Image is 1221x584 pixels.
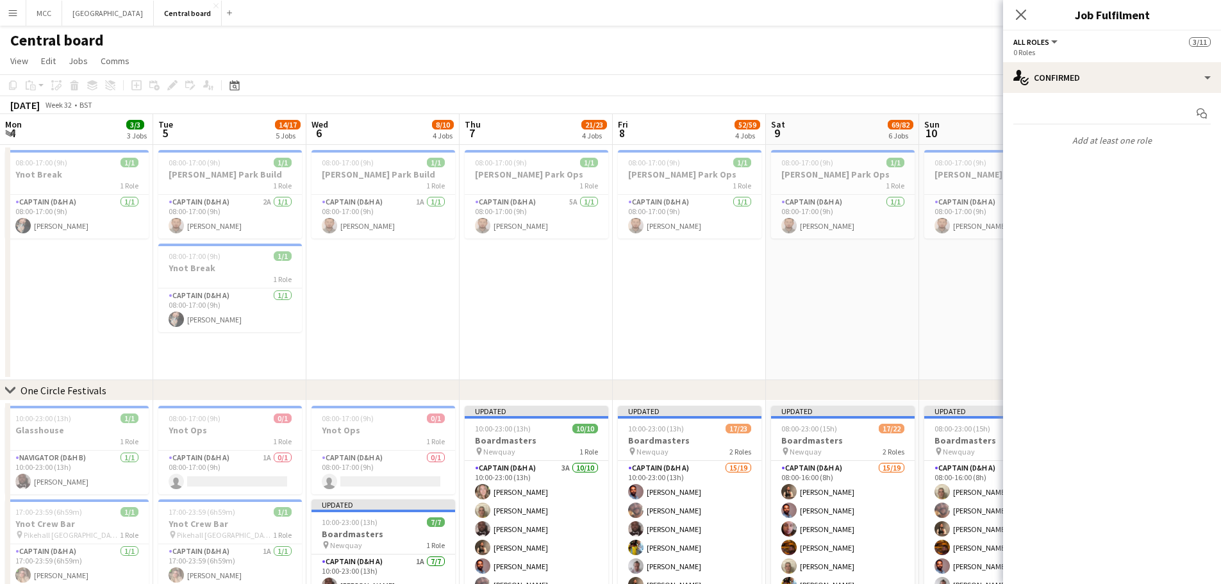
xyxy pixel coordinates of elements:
div: 08:00-17:00 (9h)1/1[PERSON_NAME] Park Ops1 RoleCaptain (D&H A)1/108:00-17:00 (9h)[PERSON_NAME] [618,150,761,238]
div: 5 Jobs [276,131,300,140]
span: 10:00-23:00 (13h) [475,424,531,433]
span: 10:00-23:00 (13h) [322,517,378,527]
span: 1/1 [120,413,138,423]
p: Add at least one role [1003,129,1221,151]
app-card-role: Captain (D&H A)1/108:00-17:00 (9h)[PERSON_NAME] [771,195,915,238]
span: 1/1 [580,158,598,167]
app-job-card: 08:00-17:00 (9h)1/1Ynot Break1 RoleCaptain (D&H A)1/108:00-17:00 (9h)[PERSON_NAME] [158,244,302,332]
div: Confirmed [1003,62,1221,93]
span: Thu [465,119,481,130]
h3: Glasshouse [5,424,149,436]
h3: Boardmasters [311,528,455,540]
div: Updated [924,406,1068,416]
a: View [5,53,33,69]
span: 08:00-23:00 (15h) [781,424,837,433]
span: 1 Role [733,181,751,190]
span: 69/82 [888,120,913,129]
span: 08:00-17:00 (9h) [169,413,220,423]
span: 10:00-23:00 (13h) [628,424,684,433]
app-job-card: 08:00-17:00 (9h)1/1Ynot Break1 RoleCaptain (D&H A)1/108:00-17:00 (9h)[PERSON_NAME] [5,150,149,238]
span: 4 [3,126,22,140]
span: Mon [5,119,22,130]
span: 08:00-17:00 (9h) [169,158,220,167]
span: 1 Role [273,274,292,284]
span: 1 Role [579,181,598,190]
a: Comms [96,53,135,69]
span: 1/1 [274,251,292,261]
app-card-role: Captain (D&H A)1A0/108:00-17:00 (9h) [158,451,302,494]
app-job-card: 08:00-17:00 (9h)0/1Ynot Ops1 RoleCaptain (D&H A)1A0/108:00-17:00 (9h) [158,406,302,494]
span: 14/17 [275,120,301,129]
span: 1 Role [886,181,904,190]
span: 1/1 [427,158,445,167]
span: 08:00-17:00 (9h) [934,158,986,167]
app-card-role: Navigator (D&H B)1/110:00-23:00 (13h)[PERSON_NAME] [5,451,149,494]
span: 10:00-23:00 (13h) [15,413,71,423]
h3: [PERSON_NAME] Park Ops [771,169,915,180]
span: 1/1 [274,507,292,517]
div: 4 Jobs [433,131,453,140]
span: 10/10 [572,424,598,433]
span: 1 Role [426,181,445,190]
span: Comms [101,55,129,67]
div: 6 Jobs [888,131,913,140]
span: 1/1 [886,158,904,167]
h3: Boardmasters [618,435,761,446]
span: 8 [616,126,628,140]
span: Newquay [943,447,975,456]
h1: Central board [10,31,104,50]
span: 3/3 [126,120,144,129]
span: 17:00-23:59 (6h59m) [15,507,82,517]
app-card-role: Captain (D&H A)2A1/108:00-17:00 (9h)[PERSON_NAME] [158,195,302,238]
span: 1 Role [120,437,138,446]
span: 52/59 [735,120,760,129]
h3: [PERSON_NAME] Park Build [311,169,455,180]
div: Updated [465,406,608,416]
span: 7 [463,126,481,140]
div: Updated [771,406,915,416]
div: BST [79,100,92,110]
div: 4 Jobs [735,131,760,140]
h3: Ynot Crew Bar [5,518,149,530]
a: Edit [36,53,61,69]
app-job-card: 08:00-17:00 (9h)1/1[PERSON_NAME] Park Ops1 RoleCaptain (D&H A)1/108:00-17:00 (9h)[PERSON_NAME] [771,150,915,238]
div: 10:00-23:00 (13h)1/1Glasshouse1 RoleNavigator (D&H B)1/110:00-23:00 (13h)[PERSON_NAME] [5,406,149,494]
h3: Boardmasters [465,435,608,446]
div: 3 Jobs [127,131,147,140]
span: Fri [618,119,628,130]
app-card-role: Captain (D&H A)0/108:00-17:00 (9h) [311,451,455,494]
div: 08:00-17:00 (9h)1/1[PERSON_NAME] Park Ops1 RoleCaptain (D&H A)1A1/108:00-17:00 (9h)[PERSON_NAME] [924,150,1068,238]
h3: Ynot Ops [311,424,455,436]
button: Central board [154,1,222,26]
app-job-card: 08:00-17:00 (9h)1/1[PERSON_NAME] Park Build1 RoleCaptain (D&H A)1A1/108:00-17:00 (9h)[PERSON_NAME] [311,150,455,238]
span: 3/11 [1189,37,1211,47]
span: Edit [41,55,56,67]
span: Tue [158,119,173,130]
app-card-role: Captain (D&H A)1/108:00-17:00 (9h)[PERSON_NAME] [618,195,761,238]
button: All roles [1013,37,1059,47]
div: 0 Roles [1013,47,1211,57]
a: Jobs [63,53,93,69]
h3: [PERSON_NAME] Park Ops [465,169,608,180]
span: 1 Role [426,540,445,550]
span: 21/23 [581,120,607,129]
h3: Ynot Crew Bar [158,518,302,530]
span: 2 Roles [729,447,751,456]
span: 08:00-17:00 (9h) [781,158,833,167]
span: 1 Role [273,530,292,540]
h3: Boardmasters [771,435,915,446]
span: Sun [924,119,940,130]
span: 9 [769,126,785,140]
span: 1/1 [274,158,292,167]
h3: [PERSON_NAME] Park Build [158,169,302,180]
span: 17:00-23:59 (6h59m) [169,507,235,517]
span: 1/1 [733,158,751,167]
div: Updated [311,499,455,510]
h3: [PERSON_NAME] Park Ops [618,169,761,180]
app-card-role: Captain (D&H A)1/108:00-17:00 (9h)[PERSON_NAME] [158,288,302,332]
span: 1 Role [273,437,292,446]
span: Newquay [330,540,362,550]
h3: Ynot Ops [158,424,302,436]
